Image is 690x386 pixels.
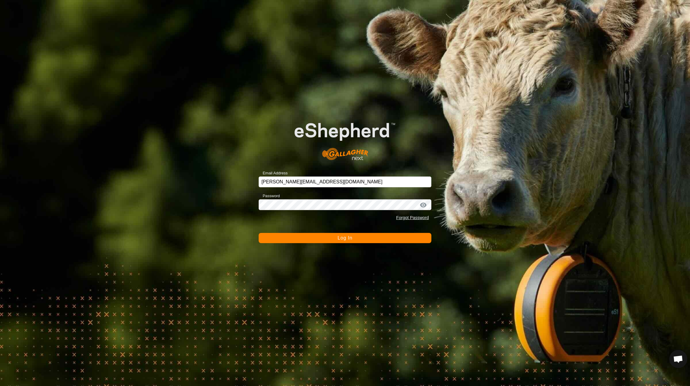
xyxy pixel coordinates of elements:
[259,176,431,187] input: Email Address
[259,233,431,243] button: Log In
[338,235,352,240] span: Log In
[396,215,429,220] a: Forgot Password
[669,350,687,368] div: Chat öffnen
[259,193,280,199] label: Password
[276,108,414,167] img: E-shepherd Logo
[259,170,287,176] label: Email Address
